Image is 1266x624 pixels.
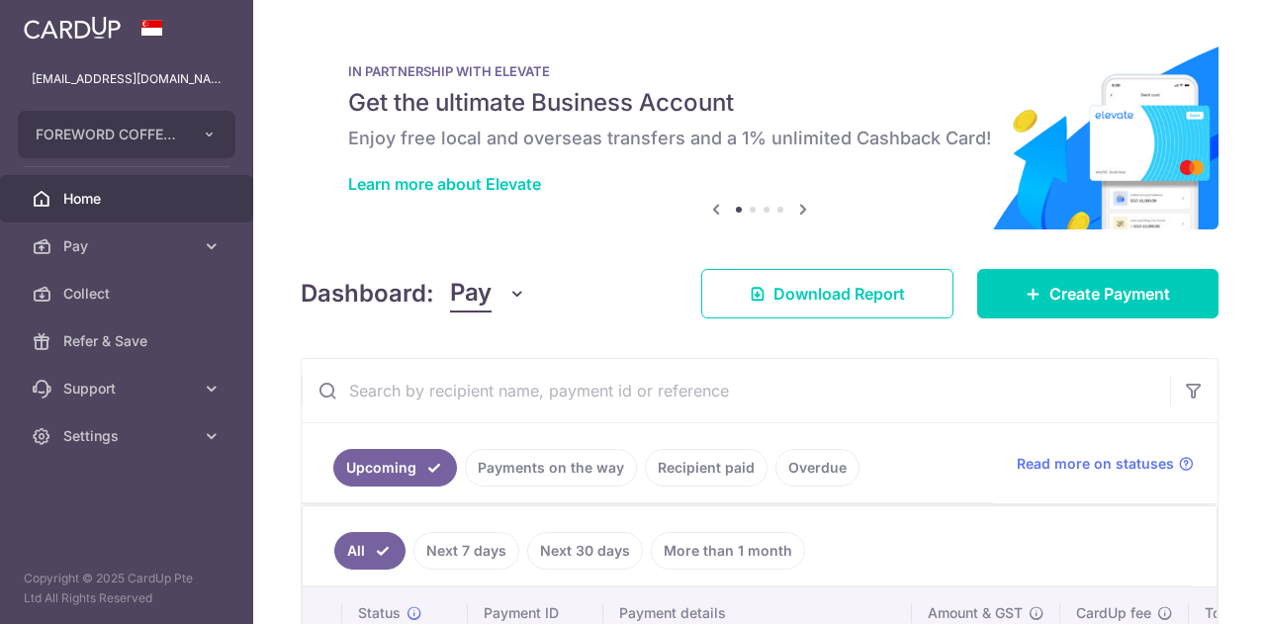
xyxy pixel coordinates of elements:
a: Payments on the way [465,449,637,487]
a: More than 1 month [651,532,805,570]
span: Read more on statuses [1017,454,1174,474]
p: IN PARTNERSHIP WITH ELEVATE [348,63,1171,79]
span: Pay [450,275,492,312]
a: All [334,532,406,570]
a: Read more on statuses [1017,454,1194,474]
h4: Dashboard: [301,276,434,312]
img: Renovation banner [301,32,1219,229]
span: Status [358,603,401,623]
a: Recipient paid [645,449,768,487]
h5: Get the ultimate Business Account [348,87,1171,119]
a: Next 30 days [527,532,643,570]
button: Pay [450,275,526,312]
span: Refer & Save [63,331,194,351]
a: Next 7 days [413,532,519,570]
span: FOREWORD COFFEE PTE. LTD. [36,125,182,144]
a: Overdue [775,449,859,487]
input: Search by recipient name, payment id or reference [302,359,1170,422]
span: Amount & GST [928,603,1023,623]
span: Home [63,189,194,209]
span: Pay [63,236,194,256]
a: Download Report [701,269,953,318]
img: CardUp [24,16,121,40]
span: Create Payment [1049,282,1170,306]
span: Settings [63,426,194,446]
span: CardUp fee [1076,603,1151,623]
span: Collect [63,284,194,304]
a: Upcoming [333,449,457,487]
a: Learn more about Elevate [348,174,541,194]
p: [EMAIL_ADDRESS][DOMAIN_NAME] [32,69,222,89]
span: Download Report [773,282,905,306]
h6: Enjoy free local and overseas transfers and a 1% unlimited Cashback Card! [348,127,1171,150]
span: Support [63,379,194,399]
a: Create Payment [977,269,1219,318]
button: FOREWORD COFFEE PTE. LTD. [18,111,235,158]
